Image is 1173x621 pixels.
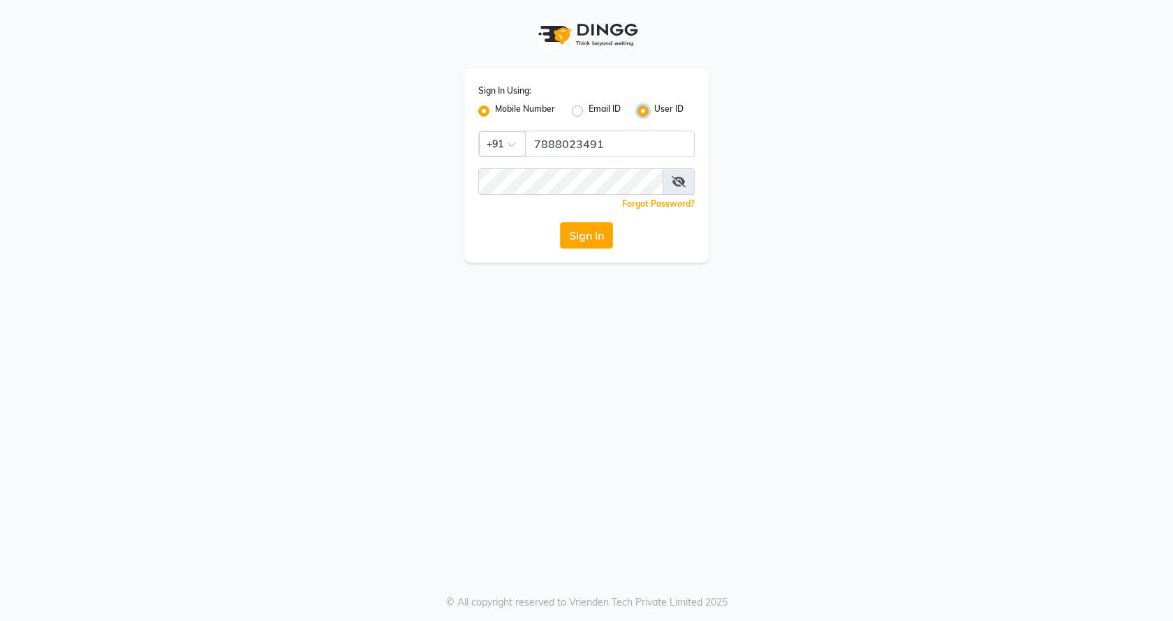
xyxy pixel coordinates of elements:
label: Email ID [589,103,621,119]
input: Username [525,131,695,157]
input: Username [478,168,663,195]
img: logo1.svg [531,14,642,55]
label: Mobile Number [495,103,555,119]
label: Sign In Using: [478,85,531,97]
a: Forgot Password? [622,198,695,209]
label: User ID [654,103,684,119]
button: Sign In [560,222,613,249]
